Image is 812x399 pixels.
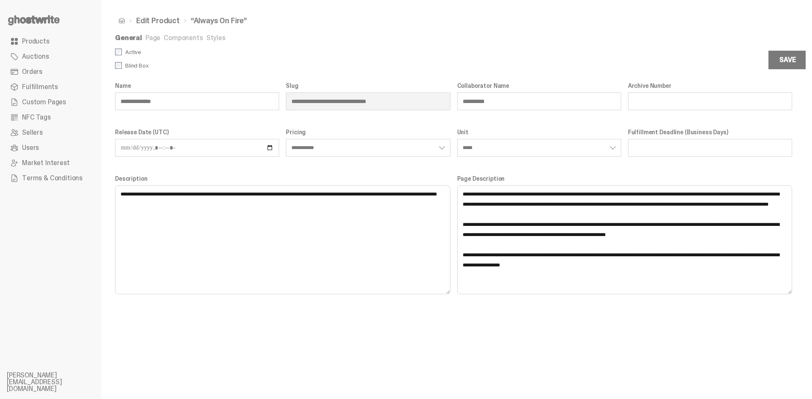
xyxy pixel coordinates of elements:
input: Active [115,49,122,55]
a: Page [145,33,160,42]
span: Orders [22,68,42,75]
span: Terms & Conditions [22,175,82,182]
label: Release Date (UTC) [115,129,279,136]
label: Name [115,82,279,89]
li: [PERSON_NAME][EMAIL_ADDRESS][DOMAIN_NAME] [7,372,108,392]
button: Save [768,51,807,69]
label: Unit [457,129,621,136]
div: Save [779,57,796,63]
a: Users [7,140,95,155]
span: NFC Tags [22,114,51,121]
span: Sellers [22,129,43,136]
a: Components [164,33,203,42]
label: Archive Number [628,82,792,89]
span: Products [22,38,49,45]
label: Pricing [286,129,450,136]
span: Users [22,144,39,151]
a: Terms & Conditions [7,171,95,186]
a: Styles [206,33,225,42]
label: Active [115,49,454,55]
a: Edit Product [136,17,180,24]
input: Blind Box [115,62,122,69]
label: Fulfillment Deadline (Business Days) [628,129,792,136]
label: Blind Box [115,62,454,69]
span: Fulfillments [22,84,58,90]
a: Custom Pages [7,95,95,110]
a: Orders [7,64,95,79]
label: Page Description [457,175,793,182]
label: Collaborator Name [457,82,621,89]
span: Custom Pages [22,99,66,106]
a: Fulfillments [7,79,95,95]
a: Auctions [7,49,95,64]
a: Sellers [7,125,95,140]
span: Market Interest [22,160,70,166]
label: Description [115,175,450,182]
a: Products [7,34,95,49]
a: NFC Tags [7,110,95,125]
a: Market Interest [7,155,95,171]
li: “Always On Fire” [180,17,247,24]
label: Slug [286,82,450,89]
a: General [115,33,142,42]
span: Auctions [22,53,49,60]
